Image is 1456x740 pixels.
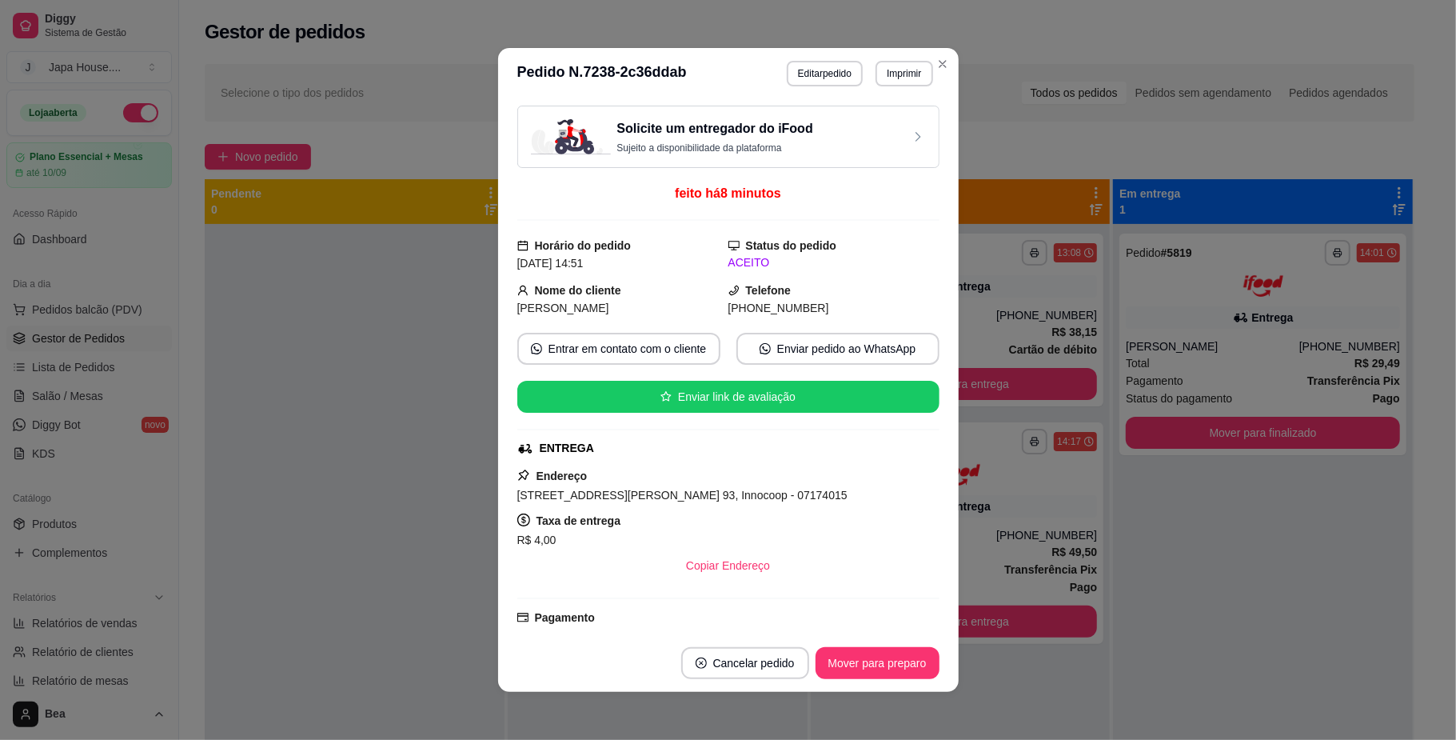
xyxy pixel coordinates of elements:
button: Mover para preparo [816,647,939,679]
strong: Telefone [746,284,792,297]
span: pushpin [517,469,530,482]
span: phone [728,285,740,296]
span: feito há 8 minutos [675,186,780,200]
button: whats-appEnviar pedido ao WhatsApp [736,333,939,365]
h3: Solicite um entregador do iFood [617,119,813,138]
span: user [517,285,529,296]
span: R$ 4,00 [517,534,556,546]
strong: Pagamento [535,611,595,624]
button: close-circleCancelar pedido [681,647,809,679]
span: credit-card [517,612,529,623]
span: calendar [517,240,529,251]
p: Sujeito a disponibilidade da plataforma [617,142,813,154]
button: Copiar Endereço [673,550,783,582]
strong: Taxa de entrega [537,514,621,527]
button: whats-appEntrar em contato com o cliente [517,333,720,365]
span: [PHONE_NUMBER] [728,302,829,314]
span: whats-app [760,343,771,354]
span: close-circle [696,658,707,669]
span: whats-app [531,343,542,354]
button: Editarpedido [787,61,863,86]
span: [STREET_ADDRESS][PERSON_NAME] 93, Innocoop - 07174015 [517,489,848,502]
strong: Endereço [537,470,588,482]
strong: Horário do pedido [535,239,632,252]
span: [DATE] 14:51 [517,257,584,270]
span: star [660,391,672,402]
h3: Pedido N. 7238-2c36ddab [517,61,687,86]
span: desktop [728,240,740,251]
strong: Status do pedido [746,239,837,252]
img: delivery-image [531,119,611,154]
div: ENTREGA [540,440,594,457]
span: dollar [517,514,530,526]
strong: Nome do cliente [535,284,621,297]
button: Close [930,51,955,77]
button: starEnviar link de avaliação [517,381,939,413]
span: [PERSON_NAME] [517,302,609,314]
div: ACEITO [728,254,939,271]
button: Imprimir [876,61,932,86]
